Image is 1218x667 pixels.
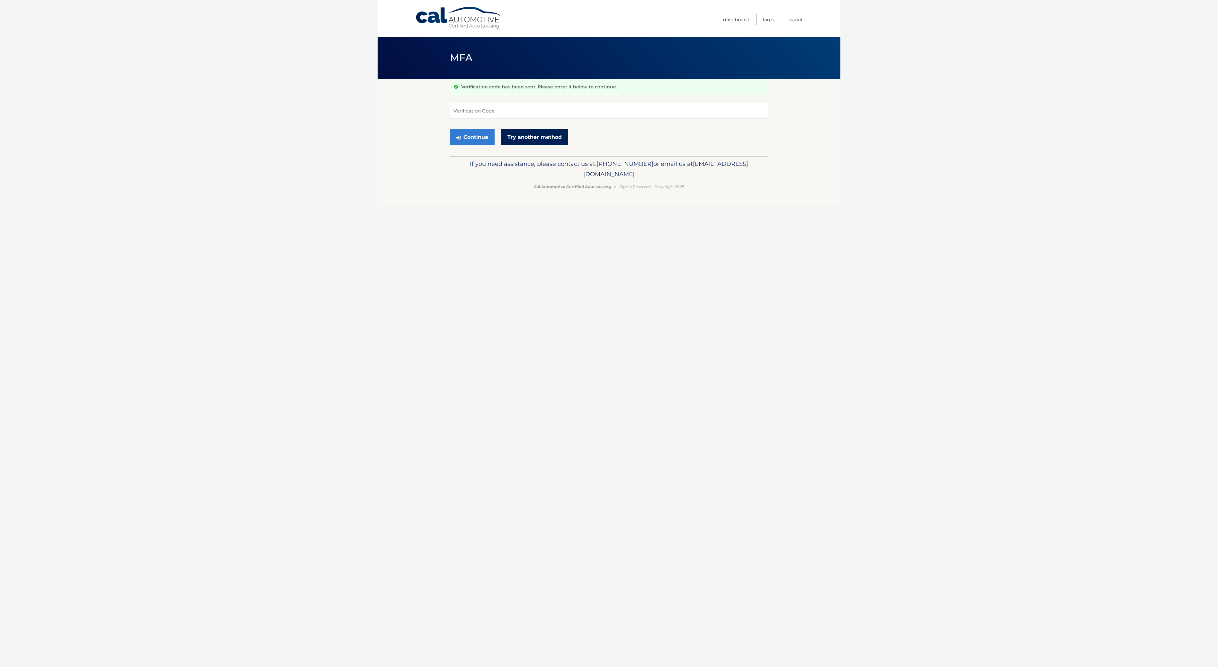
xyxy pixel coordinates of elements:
button: Continue [450,129,495,145]
p: - All Rights Reserved - Copyright 2025 [454,183,764,190]
a: Try another method [501,129,568,145]
a: Cal Automotive [415,6,502,29]
span: MFA [450,52,472,64]
p: Verification code has been sent. Please enter it below to continue. [461,84,617,90]
span: [PHONE_NUMBER] [596,160,653,167]
strong: Cal Automotive Certified Auto Leasing [534,184,611,189]
a: Logout [787,14,803,25]
a: Dashboard [723,14,749,25]
p: If you need assistance, please contact us at: or email us at [454,159,764,179]
input: Verification Code [450,103,768,119]
span: [EMAIL_ADDRESS][DOMAIN_NAME] [583,160,748,178]
a: FAQ's [763,14,774,25]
